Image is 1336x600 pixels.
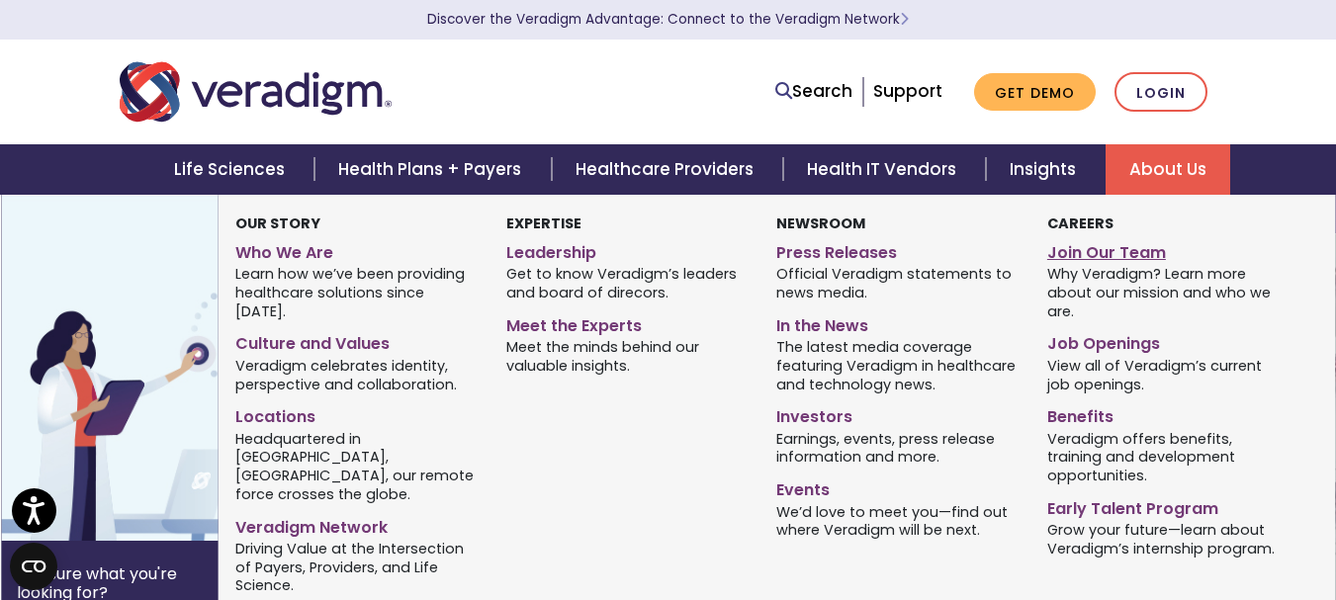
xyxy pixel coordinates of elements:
[776,472,1017,501] a: Events
[506,264,747,302] span: Get to know Veradigm’s leaders and board of direcors.
[506,308,747,337] a: Meet the Experts
[235,326,476,355] a: Culture and Values
[873,79,942,103] a: Support
[506,337,747,376] span: Meet the minds behind our valuable insights.
[235,214,320,233] strong: Our Story
[235,235,476,264] a: Who We Are
[776,214,865,233] strong: Newsroom
[1106,144,1230,195] a: About Us
[776,501,1017,540] span: We’d love to meet you—find out where Veradigm will be next.
[314,144,551,195] a: Health Plans + Payers
[1,195,319,541] img: Vector image of Veradigm’s Story
[1047,355,1288,393] span: View all of Veradigm’s current job openings.
[1047,264,1288,321] span: Why Veradigm? Learn more about our mission and who we are.
[1047,235,1288,264] a: Join Our Team
[506,214,581,233] strong: Expertise
[776,235,1017,264] a: Press Releases
[552,144,783,195] a: Healthcare Providers
[235,399,476,428] a: Locations
[1047,326,1288,355] a: Job Openings
[235,510,476,539] a: Veradigm Network
[150,144,314,195] a: Life Sciences
[783,144,986,195] a: Health IT Vendors
[235,355,476,393] span: Veradigm celebrates identity, perspective and collaboration.
[775,78,852,105] a: Search
[776,428,1017,467] span: Earnings, events, press release information and more.
[120,59,392,125] img: Veradigm logo
[1047,399,1288,428] a: Benefits
[427,10,909,29] a: Discover the Veradigm Advantage: Connect to the Veradigm NetworkLearn More
[1047,491,1288,520] a: Early Talent Program
[776,308,1017,337] a: In the News
[235,538,476,595] span: Driving Value at the Intersection of Payers, Providers, and Life Science.
[1047,428,1288,485] span: Veradigm offers benefits, training and development opportunities.
[1047,520,1288,558] span: Grow your future—learn about Veradigm’s internship program.
[506,235,747,264] a: Leadership
[1114,72,1207,113] a: Login
[776,264,1017,302] span: Official Veradigm statements to news media.
[974,73,1096,112] a: Get Demo
[10,543,57,590] button: Open CMP widget
[776,399,1017,428] a: Investors
[900,10,909,29] span: Learn More
[776,337,1017,394] span: The latest media coverage featuring Veradigm in healthcare and technology news.
[986,144,1106,195] a: Insights
[235,428,476,503] span: Headquartered in [GEOGRAPHIC_DATA], [GEOGRAPHIC_DATA], our remote force crosses the globe.
[1047,214,1113,233] strong: Careers
[235,264,476,321] span: Learn how we’ve been providing healthcare solutions since [DATE].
